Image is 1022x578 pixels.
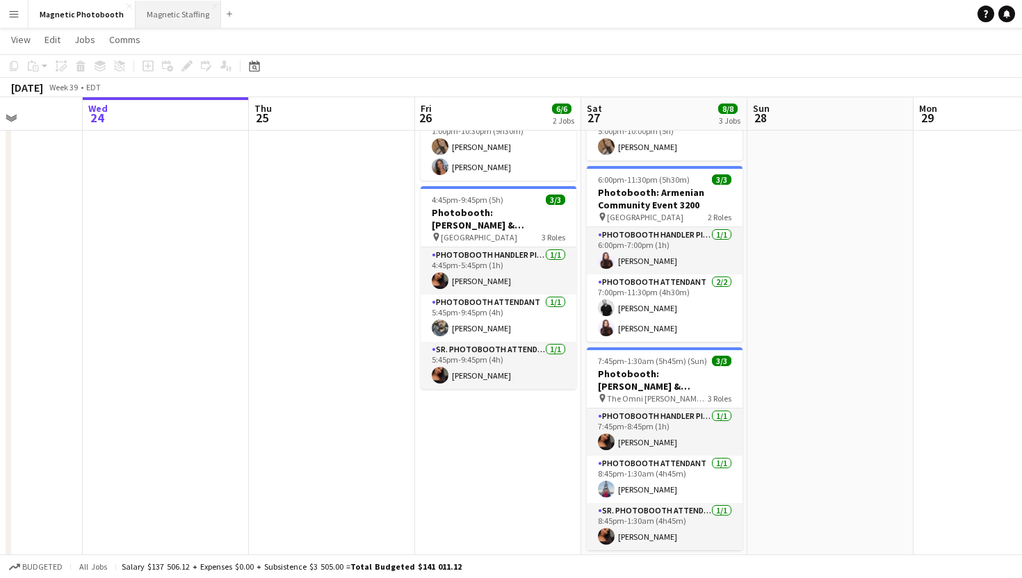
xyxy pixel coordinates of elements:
span: 3 Roles [542,232,565,242]
span: Edit [44,33,60,46]
span: 4:45pm-9:45pm (5h) [432,195,503,205]
span: 24 [86,110,108,126]
a: Comms [104,31,146,49]
span: 29 [917,110,937,126]
span: [GEOGRAPHIC_DATA] [441,232,517,242]
span: Jobs [74,33,95,46]
span: Budgeted [22,562,63,572]
span: View [11,33,31,46]
app-job-card: 4:45pm-9:45pm (5h)3/3Photobooth: [PERSON_NAME] & [PERSON_NAME]'s Engagement Party 3017 [GEOGRAPHI... [421,186,576,389]
span: Thu [254,102,272,115]
span: Total Budgeted $141 011.12 [350,561,462,572]
span: Sun [753,102,770,115]
app-card-role: Sr. Photobooth Attendant1/15:45pm-9:45pm (4h)[PERSON_NAME] [421,342,576,389]
app-card-role: Photobooth Attendant2/21:00pm-10:30pm (9h30m)[PERSON_NAME][PERSON_NAME] [421,113,576,181]
span: Comms [109,33,140,46]
span: Fri [421,102,432,115]
span: 3/3 [546,195,565,205]
h3: Photobooth: [PERSON_NAME] & [PERSON_NAME]'s Engagement Party 3017 [421,206,576,231]
span: 6/6 [552,104,571,114]
span: Sat [587,102,602,115]
app-job-card: 7:45pm-1:30am (5h45m) (Sun)3/3Photobooth: [PERSON_NAME] & [PERSON_NAME]'s Wedding 3136 The Omni [... [587,347,743,550]
span: Mon [919,102,937,115]
span: The Omni [PERSON_NAME][GEOGRAPHIC_DATA] [607,393,708,404]
button: Magnetic Staffing [136,1,221,28]
app-card-role: Photobooth Handler Pick-Up/Drop-Off1/17:45pm-8:45pm (1h)[PERSON_NAME] [587,408,743,456]
app-card-role: Photobooth Handler Pick-Up/Drop-Off1/16:00pm-7:00pm (1h)[PERSON_NAME] [587,227,743,274]
span: 2 Roles [708,212,731,222]
div: 3 Jobs [719,115,740,126]
div: 2 Jobs [553,115,574,126]
a: Jobs [69,31,101,49]
span: 8/8 [718,104,738,114]
div: [DATE] [11,81,43,94]
a: View [6,31,36,49]
span: 6:00pm-11:30pm (5h30m) [598,174,690,185]
span: Week 39 [46,82,81,92]
div: Salary $137 506.12 + Expenses $0.00 + Subsistence $3 505.00 = [122,561,462,572]
app-card-role: Sr. Photobooth Attendant1/18:45pm-1:30am (4h45m)[PERSON_NAME] [587,503,743,550]
h3: Photobooth: Armenian Community Event 3200 [587,186,743,211]
app-job-card: 6:00pm-11:30pm (5h30m)3/3Photobooth: Armenian Community Event 3200 [GEOGRAPHIC_DATA]2 RolesPhotob... [587,166,743,342]
app-card-role: Photobooth Attendant2/27:00pm-11:30pm (4h30m)[PERSON_NAME][PERSON_NAME] [587,274,743,342]
span: All jobs [76,561,110,572]
span: 3 Roles [708,393,731,404]
span: 3/3 [712,356,731,366]
span: [GEOGRAPHIC_DATA] [607,212,683,222]
button: Magnetic Photobooth [29,1,136,28]
span: 26 [419,110,432,126]
span: Wed [88,102,108,115]
app-card-role: Sr. Photobooth Attendant1/15:00pm-10:00pm (5h)[PERSON_NAME] [587,113,743,160]
h3: Photobooth: [PERSON_NAME] & [PERSON_NAME]'s Wedding 3136 [587,368,743,393]
div: EDT [86,82,101,92]
span: 3/3 [712,174,731,185]
app-card-role: Photobooth Handler Pick-Up/Drop-Off1/14:45pm-5:45pm (1h)[PERSON_NAME] [421,247,576,295]
button: Budgeted [7,559,65,575]
span: 28 [751,110,770,126]
span: 7:45pm-1:30am (5h45m) (Sun) [598,356,707,366]
app-card-role: Photobooth Attendant1/18:45pm-1:30am (4h45m)[PERSON_NAME] [587,456,743,503]
span: 25 [252,110,272,126]
app-card-role: Photobooth Attendant1/15:45pm-9:45pm (4h)[PERSON_NAME] [421,295,576,342]
a: Edit [39,31,66,49]
span: 27 [585,110,602,126]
